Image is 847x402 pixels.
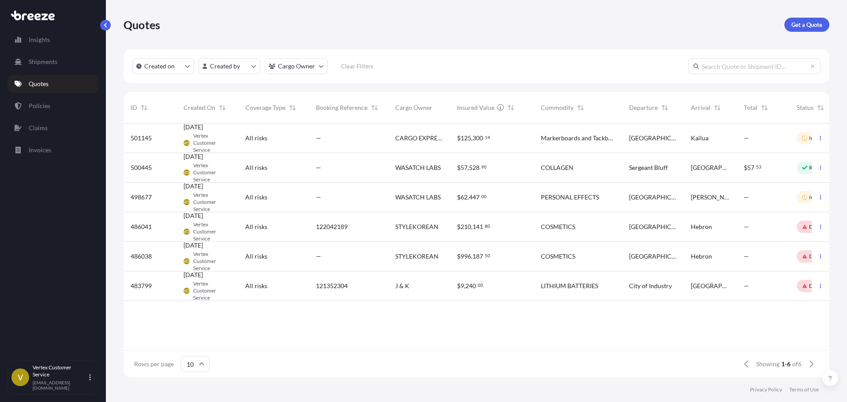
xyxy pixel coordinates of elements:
p: In Review [809,135,832,142]
span: $ [457,135,461,141]
a: Invoices [7,141,98,159]
span: . [480,165,481,169]
span: 187 [472,253,483,259]
span: All risks [245,252,267,261]
span: VCS [184,227,190,236]
p: Clear Filters [341,62,373,71]
span: 1-6 [781,360,791,368]
span: 500445 [131,163,152,172]
p: In Review [809,194,832,201]
a: Privacy Policy [750,386,782,393]
p: Shipments [29,57,57,66]
p: Cargo Owner [278,62,315,71]
span: [DATE] [184,241,203,250]
span: [GEOGRAPHIC_DATA] [629,193,677,202]
span: All risks [245,134,267,143]
span: All risks [245,163,267,172]
span: , [464,283,465,289]
span: 57 [461,165,468,171]
span: 996 [461,253,471,259]
span: $ [457,253,461,259]
button: cargoOwner Filter options [265,58,328,74]
span: 483799 [131,282,152,290]
span: 00 [481,195,487,198]
span: COSMETICS [541,252,575,261]
button: Clear Filters [332,59,382,73]
a: Quotes [7,75,98,93]
span: . [483,136,484,139]
span: 141 [472,224,483,230]
span: All risks [245,282,267,290]
button: Sort [712,102,723,113]
a: Policies [7,97,98,115]
span: 121352304 [316,282,348,290]
button: Sort [660,102,670,113]
span: J & K [395,282,409,290]
span: . [480,195,481,198]
p: Created by [210,62,240,71]
span: of 6 [792,360,802,368]
span: 210 [461,224,471,230]
span: [GEOGRAPHIC_DATA] [691,163,730,172]
span: [DATE] [184,152,203,161]
button: Sort [139,102,150,113]
span: 00 [478,284,483,287]
span: — [316,163,321,172]
span: 122042189 [316,222,348,231]
p: Get a Quote [791,20,822,29]
span: All risks [245,193,267,202]
span: Vertex Customer Service [193,280,231,301]
span: PERSONAL EFFECTS [541,193,599,202]
button: Sort [217,102,228,113]
span: Markerboards and Tackboards [541,134,615,143]
button: Sort [369,102,380,113]
input: Search Quote or Shipment ID... [688,58,821,74]
span: 53 [756,165,761,169]
span: Status [797,103,813,112]
span: 80 [485,225,490,228]
span: Departure [629,103,658,112]
p: Quotes [124,18,160,32]
p: Vertex Customer Service [33,364,87,378]
span: $ [457,194,461,200]
span: — [744,252,749,261]
span: Coverage Type [245,103,285,112]
button: Sort [759,102,770,113]
span: Commodity [541,103,573,112]
span: [GEOGRAPHIC_DATA] [691,282,730,290]
span: $ [457,165,461,171]
a: Shipments [7,53,98,71]
p: Policies [29,101,50,110]
button: Sort [815,102,826,113]
p: Created on [144,62,175,71]
span: CARGO EXPRESS [395,134,443,143]
span: Cargo Owner [395,103,432,112]
span: Showing [756,360,780,368]
span: VCS [184,168,190,177]
span: 62 [461,194,468,200]
span: [GEOGRAPHIC_DATA] [629,134,677,143]
span: [DATE] [184,211,203,220]
span: City of Industry [629,282,672,290]
span: Hebron [691,252,712,261]
span: — [316,193,321,202]
span: — [744,282,749,290]
span: Arrival [691,103,710,112]
span: 90 [481,165,487,169]
span: STYLEKOREAN [395,222,438,231]
span: Hebron [691,222,712,231]
span: $ [457,224,461,230]
p: Invoices [29,146,51,154]
p: Quotes [29,79,49,88]
span: — [744,193,749,202]
span: COLLAGEN [541,163,573,172]
span: Vertex Customer Service [193,162,231,183]
p: Claims [29,124,48,132]
span: 300 [472,135,483,141]
span: VCS [184,257,190,266]
span: STYLEKOREAN [395,252,438,261]
button: Sort [506,102,516,113]
span: 57 [747,165,754,171]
